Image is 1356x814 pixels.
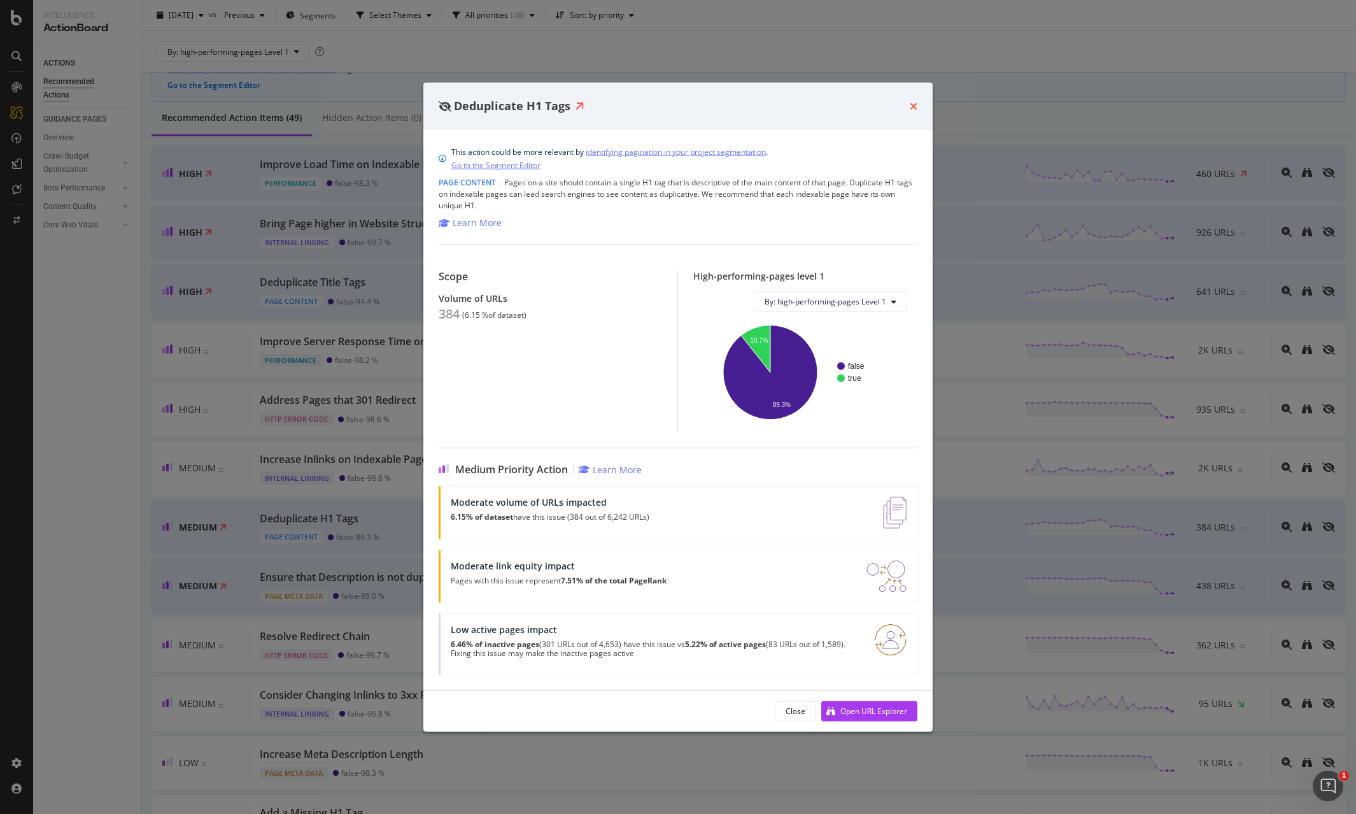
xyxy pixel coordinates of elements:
[439,176,917,211] div: Pages on a site should contain a single H1 tag that is descriptive of the main content of that pa...
[451,576,667,585] p: Pages with this issue represent
[775,701,816,721] button: Close
[910,98,917,115] div: times
[848,362,865,371] text: false
[1339,771,1349,781] span: 1
[579,463,642,475] a: Learn More
[866,560,907,592] img: DDxVyA23.png
[848,374,861,383] text: true
[451,145,768,171] div: This action could be more relevant by .
[439,270,662,282] div: Scope
[455,463,568,475] span: Medium Priority Action
[423,83,933,732] div: modal
[439,101,451,111] div: eye-slash
[439,216,502,229] a: Learn More
[451,624,859,634] div: Low active pages impact
[451,639,859,657] p: (301 URLs out of 4,653) have this issue vs (83 URLs out of 1,589). Fixing this issue may make the...
[451,511,513,522] strong: 6.15% of dataset
[765,296,886,307] span: By: high-performing-pages Level 1
[439,145,917,171] div: info banner
[561,575,667,585] strong: 7.51% of the total PageRank
[875,624,907,655] img: RO06QsNG.png
[593,463,642,475] div: Learn More
[1313,771,1343,801] iframe: Intercom live chat
[773,401,791,408] text: 89.3%
[586,145,766,158] a: identifying pagination in your project segmentation
[703,322,907,422] svg: A chart.
[451,638,539,649] strong: 6.46% of inactive pages
[451,158,540,171] a: Go to the Segment Editor
[451,512,649,521] p: have this issue (384 out of 6,242 URLs)
[451,560,667,571] div: Moderate link equity impact
[685,638,766,649] strong: 5.22% of active pages
[786,706,805,717] div: Close
[693,270,917,281] div: High-performing-pages level 1
[750,336,768,343] text: 10.7%
[821,701,917,721] button: Open URL Explorer
[451,496,649,507] div: Moderate volume of URLs impacted
[439,292,662,303] div: Volume of URLs
[453,216,502,229] div: Learn More
[498,176,502,187] span: |
[883,496,907,528] img: e5DMFwAAAABJRU5ErkJggg==
[754,291,907,311] button: By: high-performing-pages Level 1
[454,98,570,113] span: Deduplicate H1 Tags
[462,310,526,319] div: ( 6.15 % of dataset )
[439,176,496,187] span: Page Content
[840,706,907,717] div: Open URL Explorer
[439,306,460,321] div: 384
